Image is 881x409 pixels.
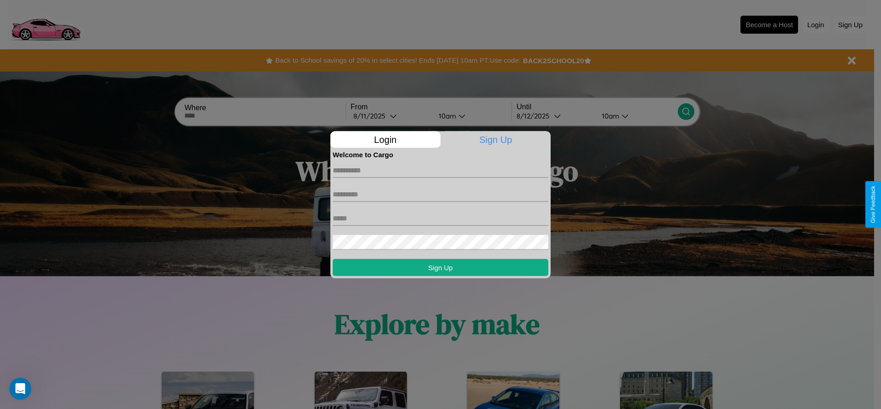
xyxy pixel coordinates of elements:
[870,186,876,223] div: Give Feedback
[441,131,551,148] p: Sign Up
[333,259,548,276] button: Sign Up
[330,131,440,148] p: Login
[333,150,548,158] h4: Welcome to Cargo
[9,378,31,400] iframe: Intercom live chat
